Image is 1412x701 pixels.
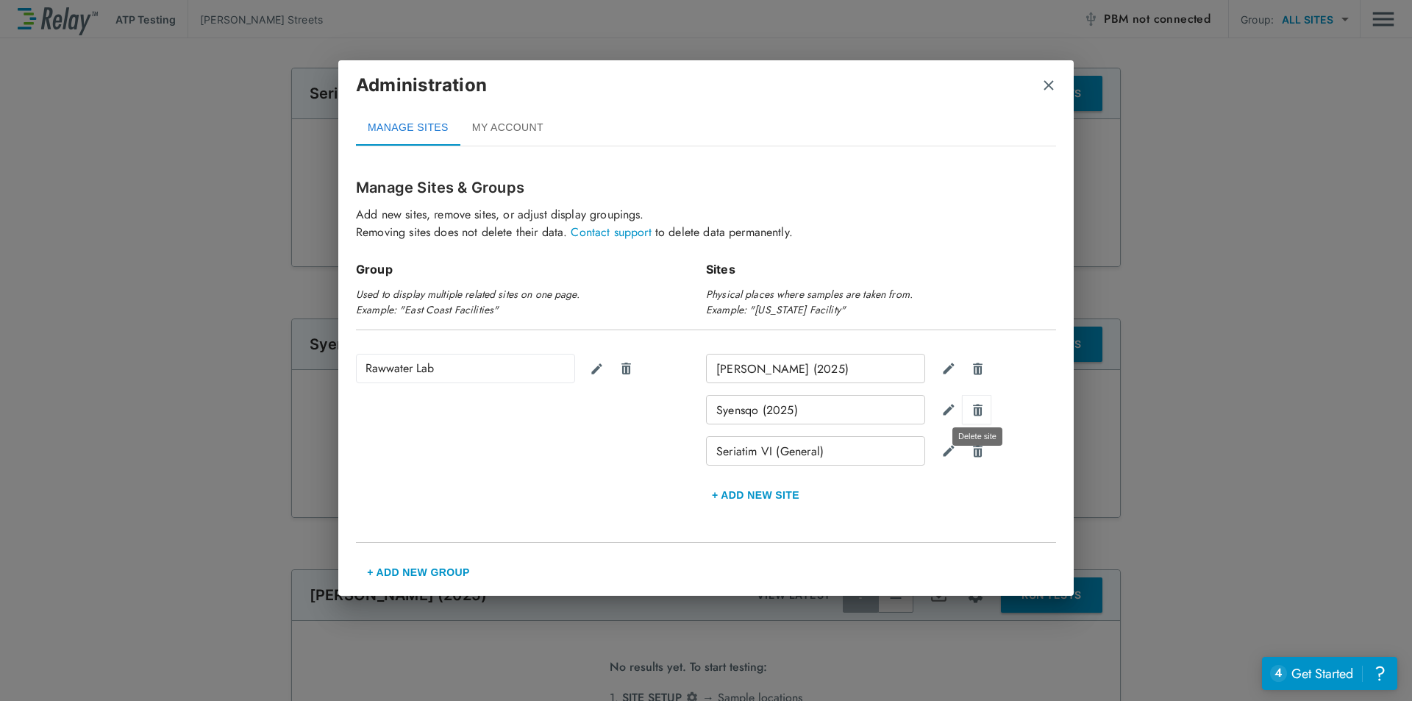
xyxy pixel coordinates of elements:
[1041,78,1056,93] button: close
[706,395,925,424] div: Syensqo (2025)
[590,362,604,376] img: edit icon
[952,427,1002,446] div: Delete site
[706,354,925,383] div: [PERSON_NAME] (2025)
[962,354,991,383] button: Delete site
[933,354,962,383] button: Edit site
[356,555,481,590] button: + Add New Group
[610,354,640,383] button: Delete group
[356,287,580,317] em: Used to display multiple related sites on one page. Example: "East Coast Facilities"
[706,477,805,513] button: + Add new Site
[1262,657,1397,690] iframe: Resource center
[962,395,991,424] button: Delete site
[941,361,956,376] img: Edit site
[356,354,575,383] div: Rawwater Lab
[356,260,706,278] p: Group
[706,436,1056,466] div: Seriatim VI (General) edit iconDrawer Icon
[581,354,610,383] button: Edit group
[941,444,956,458] img: Edit site
[356,177,1056,199] p: Manage Sites & Groups
[1041,78,1056,93] img: Close
[706,354,1056,383] div: [PERSON_NAME] (2025) edit iconDrawer Icon
[356,206,1056,241] p: Add new sites, remove sites, or adjust display groupings. Removing sites does not delete their da...
[619,361,633,376] img: Delete Icon
[971,444,985,458] img: Delete site
[356,110,460,146] button: MANAGE SITES
[706,260,1056,278] p: Sites
[706,436,925,466] div: Seriatim VI (General)
[356,72,487,99] p: Administration
[706,287,913,317] em: Physical places where samples are taken from. Example: "[US_STATE] Facility"
[941,402,956,417] img: Edit site
[933,436,962,466] button: Edit site
[571,224,651,241] a: Contact support
[706,395,1056,424] div: Syensqo (2025) edit iconDrawer Icon
[933,395,962,424] button: Edit site
[460,110,555,146] button: MY ACCOUNT
[971,362,985,376] img: Delete site
[962,436,991,466] button: Delete site
[971,403,985,417] img: Delete site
